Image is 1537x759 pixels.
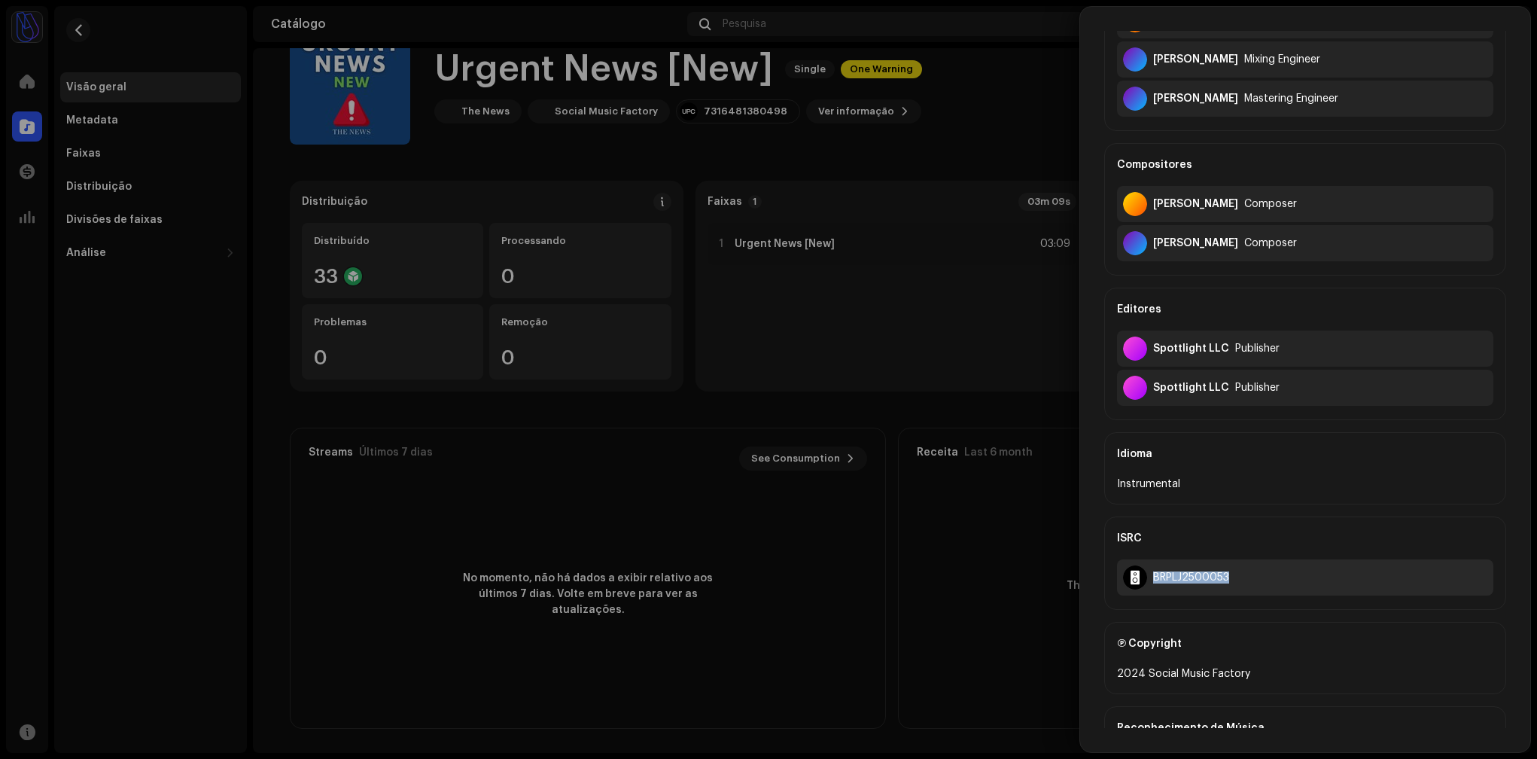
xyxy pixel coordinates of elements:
[1117,665,1493,683] div: 2024 Social Music Factory
[1153,572,1229,584] div: BRPLJ2500053
[1244,237,1297,249] div: Composer
[1235,343,1280,355] div: Publisher
[1153,198,1238,210] div: Celso Fortes
[1117,433,1493,475] div: Idioma
[1117,288,1493,331] div: Editores
[1153,93,1238,105] div: Paulo Jeveaux
[1235,382,1280,394] div: Publisher
[1244,198,1297,210] div: Composer
[1244,53,1320,66] div: Mixing Engineer
[1117,517,1493,559] div: ISRC
[1153,382,1229,394] div: Spottlight LLC
[1153,343,1229,355] div: Spottlight LLC
[1117,707,1493,749] div: Reconhecimento de Música
[1153,237,1238,249] div: Paulo Jeveaux
[1117,475,1493,493] div: Instrumental
[1244,93,1338,105] div: Mastering Engineer
[1117,623,1493,665] div: Ⓟ Copyright
[1117,144,1493,186] div: Compositores
[1153,53,1238,66] div: Paulo Jeveaux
